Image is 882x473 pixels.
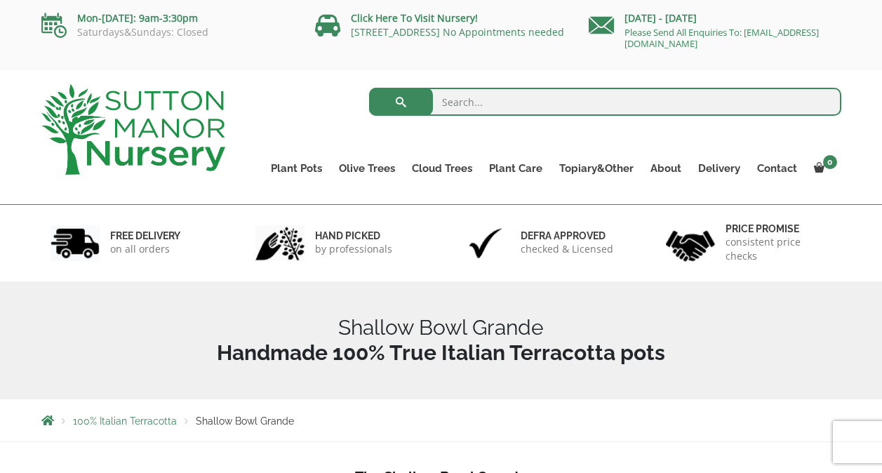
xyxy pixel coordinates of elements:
[642,159,690,178] a: About
[330,159,403,178] a: Olive Trees
[262,159,330,178] a: Plant Pots
[749,159,806,178] a: Contact
[666,222,715,265] img: 4.jpg
[403,159,481,178] a: Cloud Trees
[41,27,294,38] p: Saturdays&Sundays: Closed
[521,242,613,256] p: checked & Licensed
[315,242,392,256] p: by professionals
[51,225,100,261] img: 1.jpg
[196,415,294,427] span: Shallow Bowl Grande
[481,159,551,178] a: Plant Care
[41,84,225,175] img: logo
[110,242,180,256] p: on all orders
[726,222,832,235] h6: Price promise
[369,88,841,116] input: Search...
[589,10,841,27] p: [DATE] - [DATE]
[461,225,510,261] img: 3.jpg
[41,315,841,366] h1: Shallow Bowl Grande
[255,225,305,261] img: 2.jpg
[551,159,642,178] a: Topiary&Other
[823,155,837,169] span: 0
[110,229,180,242] h6: FREE DELIVERY
[351,11,478,25] a: Click Here To Visit Nursery!
[41,415,841,426] nav: Breadcrumbs
[41,10,294,27] p: Mon-[DATE]: 9am-3:30pm
[624,26,819,50] a: Please Send All Enquiries To: [EMAIL_ADDRESS][DOMAIN_NAME]
[806,159,841,178] a: 0
[351,25,564,39] a: [STREET_ADDRESS] No Appointments needed
[726,235,832,263] p: consistent price checks
[315,229,392,242] h6: hand picked
[690,159,749,178] a: Delivery
[73,415,177,427] a: 100% Italian Terracotta
[521,229,613,242] h6: Defra approved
